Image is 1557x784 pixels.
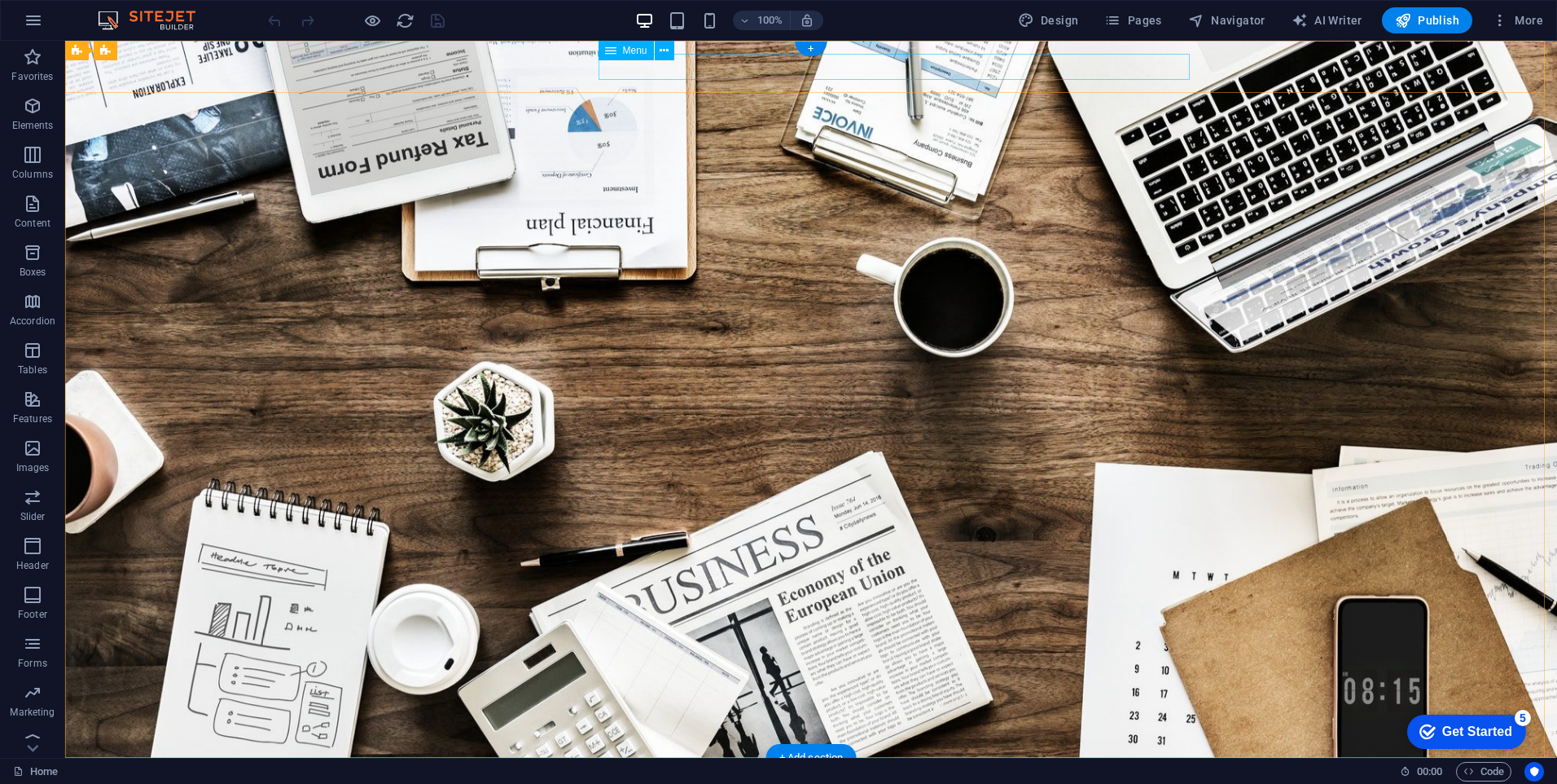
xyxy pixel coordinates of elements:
h6: 100% [757,11,783,30]
button: 100% [733,11,791,30]
button: AI Writer [1285,7,1369,33]
p: Columns [12,168,53,181]
p: Marketing [10,706,55,719]
span: Navigator [1188,12,1265,29]
button: Design [1011,7,1086,33]
p: Slider [20,510,46,523]
div: Get Started 5 items remaining, 0% complete [13,8,132,42]
p: Header [16,559,49,572]
div: Get Started [48,18,118,33]
button: reload [395,11,414,30]
span: Code [1463,762,1504,782]
p: Features [13,412,52,425]
div: + [795,42,827,56]
p: Accordion [10,315,55,328]
button: Pages [1098,7,1168,33]
div: Design (Ctrl+Alt+Y) [1011,7,1086,33]
p: Boxes [20,266,46,279]
h6: Session time [1400,762,1443,782]
button: More [1485,7,1550,33]
div: 5 [121,3,137,20]
span: Menu [623,46,647,55]
i: On resize automatically adjust zoom level to fit chosen device. [800,13,814,28]
p: Images [16,461,50,474]
img: Editor Logo [94,11,216,30]
p: Footer [18,608,47,621]
button: Usercentrics [1524,762,1544,782]
p: Forms [18,657,47,670]
span: : [1428,765,1431,777]
button: Navigator [1182,7,1272,33]
div: + Add section [766,744,857,772]
span: Design [1018,12,1079,29]
span: AI Writer [1292,12,1362,29]
button: Publish [1382,7,1472,33]
span: Pages [1104,12,1161,29]
p: Tables [18,363,47,377]
button: Click here to leave preview mode and continue editing [362,11,382,30]
button: Code [1456,762,1511,782]
p: Content [15,217,50,230]
p: Elements [12,119,54,132]
p: Favorites [11,70,53,83]
span: More [1492,12,1543,29]
span: Publish [1395,12,1459,29]
i: Reload page [396,11,414,30]
span: 00 00 [1417,762,1442,782]
a: Click to cancel selection. Double-click to open Pages [13,762,58,782]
